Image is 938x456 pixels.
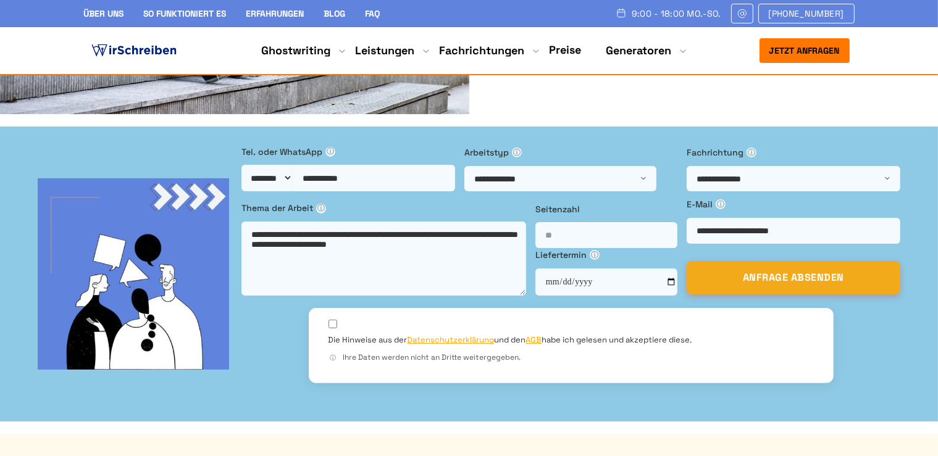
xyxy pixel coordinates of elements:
a: Erfahrungen [246,8,304,19]
span: ⓘ [590,250,600,260]
label: Liefertermin [535,248,677,262]
span: 9:00 - 18:00 Mo.-So. [632,9,721,19]
a: Leistungen [356,43,415,58]
img: bg [38,178,229,370]
span: [PHONE_NUMBER] [769,9,844,19]
span: ⓘ [747,147,756,157]
span: ⓘ [316,204,326,213]
span: ⓘ [325,147,335,157]
button: Jetzt anfragen [760,38,850,63]
a: So funktioniert es [144,8,227,19]
a: Fachrichtungen [440,43,525,58]
a: Über uns [84,8,124,19]
button: ANFRAGE ABSENDEN [687,261,900,294]
label: E-Mail [687,197,900,211]
span: ⓘ [512,147,522,157]
img: Schedule [616,8,627,18]
div: Ihre Daten werden nicht an Dritte weitergegeben. [329,352,814,363]
a: Generatoren [606,43,672,58]
a: Datenschutzerklärung [408,334,495,345]
label: Seitenzahl [535,202,677,216]
label: Arbeitstyp [464,146,677,159]
a: AGB [526,334,542,345]
img: Email [737,9,748,19]
a: [PHONE_NUMBER] [758,4,855,23]
label: Tel. oder WhatsApp [241,145,454,159]
a: Ghostwriting [262,43,331,58]
a: Blog [324,8,346,19]
span: ⓘ [329,353,338,363]
img: logo ghostwriter-österreich [89,41,179,60]
span: ⓘ [716,199,726,209]
label: Die Hinweise aus der und den habe ich gelesen und akzeptiere diese. [329,334,692,346]
label: Thema der Arbeit [241,201,526,215]
a: Preise [550,43,582,57]
label: Fachrichtung [687,146,900,159]
a: FAQ [366,8,380,19]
